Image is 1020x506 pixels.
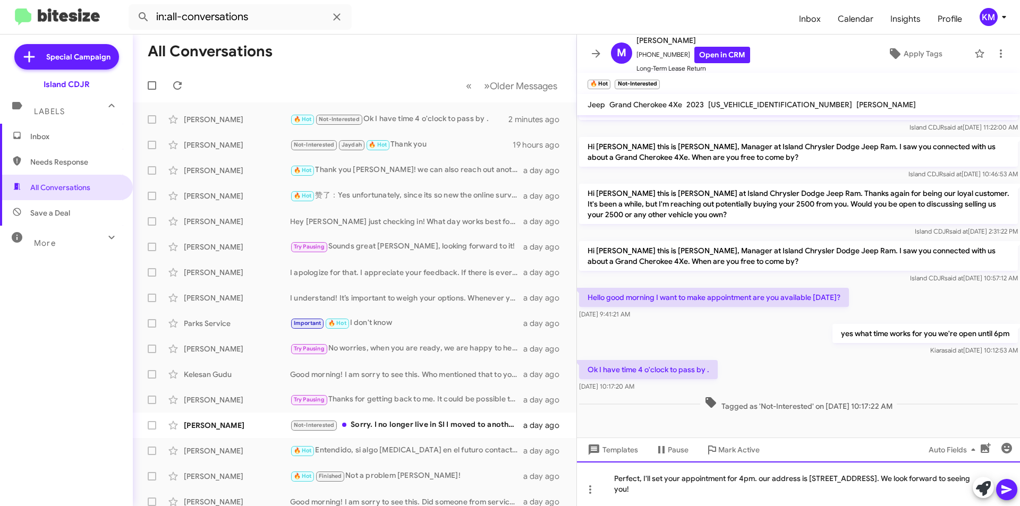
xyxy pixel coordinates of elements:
[523,242,568,252] div: a day ago
[290,241,523,253] div: Sounds great [PERSON_NAME], looking forward to it!
[290,216,523,227] div: Hey [PERSON_NAME] just checking in! What day works best for you to stop by and have an informatio...
[832,324,1018,343] p: yes what time works for you we're open until 6pm
[184,369,290,380] div: Kelesan Gudu
[490,80,557,92] span: Older Messages
[294,192,312,199] span: 🔥 Hot
[290,369,523,380] div: Good morning! I am sorry to see this. Who mentioned that to you?
[290,470,523,482] div: Not a problem [PERSON_NAME]!
[579,360,718,379] p: Ok I have time 4 o'clock to pass by .
[290,139,513,151] div: Thank you
[290,113,508,125] div: Ok I have time 4 o'clock to pass by .
[184,140,290,150] div: [PERSON_NAME]
[949,227,968,235] span: said at
[579,241,1018,271] p: Hi [PERSON_NAME] this is [PERSON_NAME], Manager at Island Chrysler Dodge Jeep Ram. I saw you conn...
[909,123,1018,131] span: Island CDJR [DATE] 11:22:00 AM
[369,141,387,148] span: 🔥 Hot
[882,4,929,35] a: Insights
[290,393,523,406] div: Thanks for getting back to me. It could be possible that we can get you out early. We can set up ...
[290,293,523,303] div: I understand! It’s important to weigh your options. Whenever you're ready, we can discuss how we ...
[708,100,852,109] span: [US_VEHICLE_IDENTIFICATION_NUMBER]
[523,344,568,354] div: a day ago
[328,320,346,327] span: 🔥 Hot
[290,444,523,457] div: Entendido, si algo [MEDICAL_DATA] en el futuro contactenos. Nos encantaria ganar su negocio
[615,80,659,89] small: Not-Interested
[46,52,110,62] span: Special Campaign
[944,123,963,131] span: said at
[184,242,290,252] div: [PERSON_NAME]
[908,170,1018,178] span: Island CDJR [DATE] 10:46:53 AM
[184,394,290,405] div: [PERSON_NAME]
[342,141,362,148] span: Jaydah
[523,191,568,201] div: a day ago
[523,216,568,227] div: a day ago
[294,141,335,148] span: Not-Interested
[579,184,1018,224] p: Hi [PERSON_NAME] this is [PERSON_NAME] at Island Chrysler Dodge Jeep Ram. Thanks again for being ...
[856,100,916,109] span: [PERSON_NAME]
[617,45,626,62] span: M
[294,116,312,123] span: 🔥 Hot
[829,4,882,35] a: Calendar
[523,318,568,329] div: a day ago
[184,165,290,176] div: [PERSON_NAME]
[636,34,750,47] span: [PERSON_NAME]
[184,293,290,303] div: [PERSON_NAME]
[588,80,610,89] small: 🔥 Hot
[647,440,697,459] button: Pause
[577,461,1020,506] div: Perfect, I'll set your appointment for 4pm. our address is [STREET_ADDRESS]. We look forward to s...
[915,227,1018,235] span: Island CDJR [DATE] 2:31:22 PM
[523,445,568,456] div: a day ago
[523,293,568,303] div: a day ago
[294,167,312,174] span: 🔥 Hot
[588,100,605,109] span: Jeep
[294,320,321,327] span: Important
[980,8,998,26] div: KM
[460,75,478,97] button: Previous
[319,473,342,479] span: Finished
[945,346,963,354] span: said at
[184,216,290,227] div: [PERSON_NAME]
[148,43,273,60] h1: All Conversations
[294,473,312,479] span: 🔥 Hot
[930,346,1018,354] span: Kiara [DATE] 10:12:53 AM
[30,182,90,193] span: All Conversations
[294,345,325,352] span: Try Pausing
[290,164,523,176] div: Thank you [PERSON_NAME]! we can also reach out another time when you are back from vacation
[184,471,290,482] div: [PERSON_NAME]
[523,165,568,176] div: a day ago
[30,208,70,218] span: Save a Deal
[34,238,56,248] span: More
[184,420,290,431] div: [PERSON_NAME]
[290,267,523,278] div: I apologize for that. I appreciate your feedback. If there is every anything we can do to earn yo...
[929,4,971,35] a: Profile
[319,116,360,123] span: Not-Interested
[184,445,290,456] div: [PERSON_NAME]
[523,420,568,431] div: a day ago
[34,107,65,116] span: Labels
[718,440,760,459] span: Mark Active
[294,243,325,250] span: Try Pausing
[30,131,121,142] span: Inbox
[30,157,121,167] span: Needs Response
[44,79,90,90] div: Island CDJR
[929,440,980,459] span: Auto Fields
[513,140,568,150] div: 19 hours ago
[920,440,988,459] button: Auto Fields
[579,137,1018,167] p: Hi [PERSON_NAME] this is [PERSON_NAME], Manager at Island Chrysler Dodge Jeep Ram. I saw you conn...
[790,4,829,35] a: Inbox
[971,8,1008,26] button: KM
[700,396,897,411] span: Tagged as 'Not-Interested' on [DATE] 10:17:22 AM
[686,100,704,109] span: 2023
[579,288,849,307] p: Hello good morning I want to make appointment are you available [DATE]?
[697,440,768,459] button: Mark Active
[523,471,568,482] div: a day ago
[609,100,682,109] span: Grand Cherokee 4Xe
[668,440,688,459] span: Pause
[860,44,969,63] button: Apply Tags
[14,44,119,70] a: Special Campaign
[290,317,523,329] div: I don't know
[945,274,963,282] span: said at
[184,267,290,278] div: [PERSON_NAME]
[694,47,750,63] a: Open in CRM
